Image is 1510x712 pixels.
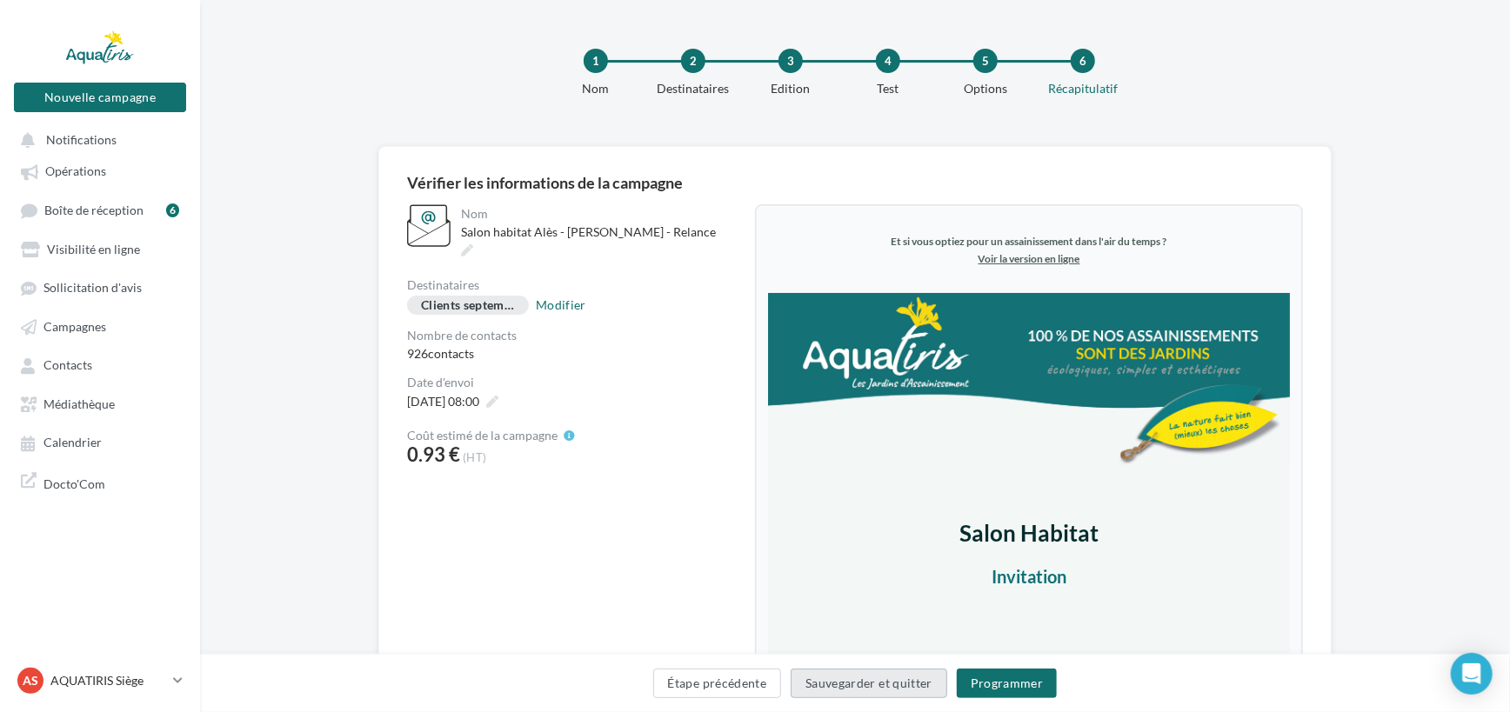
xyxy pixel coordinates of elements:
[540,80,651,97] div: Nom
[221,45,323,58] a: Voir la version en ligne
[791,669,947,698] button: Sauvegarder et quitter
[10,86,532,260] img: En_tete_emailing.jpg
[832,80,944,97] div: Test
[10,465,190,499] a: Docto'Com
[43,396,115,411] span: Médiathèque
[407,175,1303,190] div: Vérifier les informations de la campagne
[461,224,716,239] span: Salon habitat Alès - [PERSON_NAME] - Relance
[653,669,782,698] button: Étape précédente
[166,203,179,217] div: 6
[407,329,741,342] div: Nombre de contacts
[735,80,846,97] div: Edition
[876,49,900,73] div: 4
[43,319,106,334] span: Campagnes
[638,80,749,97] div: Destinataires
[10,233,190,264] a: Visibilité en ligne
[461,208,738,220] div: Nom
[50,672,166,689] p: AQUATIRIS Siège
[10,388,190,419] a: Médiathèque
[43,281,142,296] span: Sollicitation d'avis
[46,132,117,147] span: Notifications
[43,472,105,492] span: Docto'Com
[428,346,474,361] span: contacts
[14,664,186,697] a: AS AQUATIRIS Siège
[134,28,410,41] span: Et si vous optiez pour un assainissement dans l'air du temps ?
[1071,49,1095,73] div: 6
[10,310,190,342] a: Campagnes
[930,80,1041,97] div: Options
[50,503,493,566] p: L'occasion de découvrir l'assainissement avec les plantes, d'échanger avec nos équipes sur votre ...
[44,203,144,217] span: Boîte de réception
[957,669,1058,698] button: Programmer
[50,313,493,340] h2: Salon Habitat
[407,296,529,315] div: Clients septembre [PERSON_NAME]
[407,394,479,409] span: [DATE] 08:00
[1027,80,1139,97] div: Récapitulatif
[50,441,493,503] p: Nous avons le plaisir de vous convier au
[407,429,558,442] span: Coût estimé de la campagne
[536,295,586,316] button: Modifier
[43,358,92,373] span: Contacts
[10,194,190,226] a: Boîte de réception6
[45,164,106,179] span: Opérations
[10,426,190,457] a: Calendrier
[407,345,741,363] div: 926
[681,49,705,73] div: 2
[43,436,102,450] span: Calendrier
[10,271,190,303] a: Sollicitation d'avis
[584,49,608,73] div: 1
[14,83,186,112] button: Nouvelle campagne
[407,376,741,389] div: Date d'envoi
[50,359,493,380] h3: Invitation
[778,49,803,73] div: 3
[65,484,478,501] strong: Salon Habitat | [DATE]-[DATE] | [GEOGRAPHIC_DATA] | Stand n°45
[1451,653,1493,695] div: Open Intercom Messenger
[10,349,190,380] a: Contacts
[973,49,998,73] div: 5
[463,450,486,464] span: (HT)
[10,155,190,186] a: Opérations
[47,242,140,256] span: Visibilité en ligne
[407,445,460,464] span: 0.93 €
[407,279,741,291] div: Destinataires
[23,672,38,689] span: AS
